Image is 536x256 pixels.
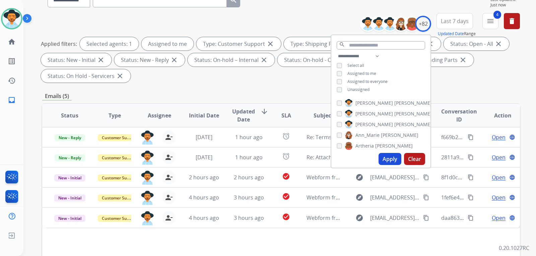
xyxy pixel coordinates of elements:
[277,53,369,67] div: Status: On-hold - Customer
[189,194,219,201] span: 4 hours ago
[98,174,141,181] span: Customer Support
[347,87,370,92] span: Unassigned
[235,154,263,161] span: 1 hour ago
[370,214,419,222] span: [EMAIL_ADDRESS][DOMAIN_NAME]
[509,134,515,140] mat-icon: language
[41,53,112,67] div: Status: New - Initial
[54,174,85,181] span: New - Initial
[355,132,380,139] span: Ann_Marie
[486,17,494,25] mat-icon: menu
[148,111,171,119] span: Assignee
[355,193,363,201] mat-icon: explore
[282,152,290,160] mat-icon: alarm
[141,131,154,145] img: agent-avatar
[55,154,85,161] span: New - Reply
[54,194,85,201] span: New - Initial
[141,37,194,51] div: Assigned to me
[189,174,219,181] span: 2 hours ago
[189,111,219,119] span: Initial Date
[347,63,364,68] span: Select all
[80,37,139,51] div: Selected agents: 1
[499,244,529,252] p: 0.20.1027RC
[437,13,473,29] button: Last 7 days
[8,77,16,85] mat-icon: history
[8,96,16,104] mat-icon: inbox
[109,111,121,119] span: Type
[281,111,291,119] span: SLA
[493,11,501,19] span: 4
[141,151,154,165] img: agent-avatar
[282,132,290,140] mat-icon: alarm
[141,191,154,205] img: agent-avatar
[355,143,374,149] span: Artheria
[196,154,212,161] span: [DATE]
[165,173,173,181] mat-icon: person_remove
[2,9,21,28] img: avatar
[98,154,141,161] span: Customer Support
[282,213,290,221] mat-icon: check_circle
[394,110,432,117] span: [PERSON_NAME]
[41,40,77,48] p: Applied filters:
[98,215,141,222] span: Customer Support
[42,92,72,100] p: Emails (5)
[381,132,418,139] span: [PERSON_NAME]
[165,153,173,161] mat-icon: person_remove
[307,174,458,181] span: Webform from [EMAIL_ADDRESS][DOMAIN_NAME] on [DATE]
[282,172,290,180] mat-icon: check_circle
[232,107,255,123] span: Updated Date
[423,194,429,200] mat-icon: content_copy
[355,173,363,181] mat-icon: explore
[394,121,432,128] span: [PERSON_NAME]
[423,174,429,180] mat-icon: content_copy
[61,111,78,119] span: Status
[141,171,154,185] img: agent-avatar
[196,37,281,51] div: Type: Customer Support
[370,173,419,181] span: [EMAIL_ADDRESS][DOMAIN_NAME]
[492,133,506,141] span: Open
[509,215,515,221] mat-icon: language
[468,174,474,180] mat-icon: content_copy
[355,100,393,106] span: [PERSON_NAME]
[282,192,290,200] mat-icon: check_circle
[444,37,509,51] div: Status: Open - All
[468,134,474,140] mat-icon: content_copy
[165,193,173,201] mat-icon: person_remove
[370,193,419,201] span: [EMAIL_ADDRESS][DOMAIN_NAME]
[196,134,212,141] span: [DATE]
[347,79,388,84] span: Assigned to everyone
[375,143,413,149] span: [PERSON_NAME]
[509,154,515,160] mat-icon: language
[509,194,515,200] mat-icon: language
[492,153,506,161] span: Open
[347,71,376,76] span: Assigned to me
[141,211,154,225] img: agent-avatar
[54,215,85,222] span: New - Initial
[355,121,393,128] span: [PERSON_NAME]
[284,37,372,51] div: Type: Shipping Protection
[97,56,105,64] mat-icon: close
[492,173,506,181] span: Open
[41,69,131,83] div: Status: On Hold - Servicers
[234,214,264,222] span: 3 hours ago
[423,215,429,221] mat-icon: content_copy
[404,153,425,165] button: Clear
[116,72,124,80] mat-icon: close
[459,56,467,64] mat-icon: close
[441,107,477,123] span: Conversation ID
[98,194,141,201] span: Customer Support
[468,215,474,221] mat-icon: content_copy
[441,20,469,22] span: Last 7 days
[415,16,431,32] div: +82
[492,214,506,222] span: Open
[234,174,264,181] span: 2 hours ago
[170,56,178,64] mat-icon: close
[234,194,264,201] span: 3 hours ago
[438,31,476,36] span: Range
[8,57,16,65] mat-icon: list_alt
[188,53,275,67] div: Status: On-hold – Internal
[475,104,520,127] th: Action
[339,41,345,48] mat-icon: search
[260,107,268,115] mat-icon: arrow_downward
[189,214,219,222] span: 4 hours ago
[379,153,401,165] button: Apply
